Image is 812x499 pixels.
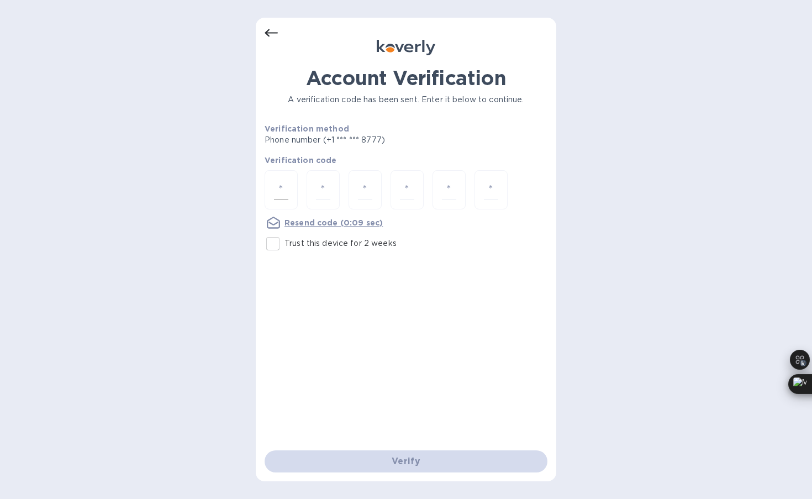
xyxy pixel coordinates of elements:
u: Resend code (0:09 sec) [284,218,383,227]
p: Phone number (+1 *** *** 8777) [265,134,470,146]
b: Verification method [265,124,349,133]
p: Verification code [265,155,547,166]
h1: Account Verification [265,66,547,90]
p: A verification code has been sent. Enter it below to continue. [265,94,547,106]
p: Trust this device for 2 weeks [284,238,397,249]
